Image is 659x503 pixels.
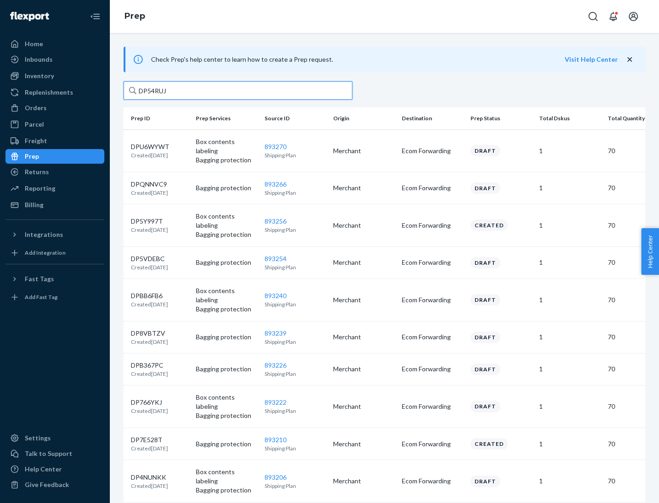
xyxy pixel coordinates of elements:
[539,476,600,486] p: 1
[625,55,634,64] button: close
[265,300,326,308] p: Shipping Plan
[539,258,600,267] p: 1
[131,254,168,263] p: DP5VDEBC
[5,37,104,51] a: Home
[196,486,257,495] p: Bagging protection
[196,467,257,486] p: Box contents labeling
[131,263,168,271] p: Created [DATE]
[196,230,257,239] p: Bagging protection
[25,120,44,129] div: Parcel
[470,145,500,156] div: Draft
[131,482,168,490] p: Created [DATE]
[539,402,600,411] p: 1
[265,482,326,490] p: Shipping Plan
[5,431,104,445] a: Settings
[131,361,168,370] p: DPB367PC
[265,361,286,369] a: 893226
[196,364,257,374] p: Bagging protection
[124,81,352,100] input: Search prep jobs
[584,7,602,26] button: Open Search Box
[5,101,104,115] a: Orders
[5,462,104,476] a: Help Center
[5,477,104,492] button: Give Feedback
[131,370,168,378] p: Created [DATE]
[265,444,326,452] p: Shipping Plan
[402,183,463,193] p: Ecom Forwarding
[470,476,500,487] div: Draft
[196,439,257,449] p: Bagging protection
[539,183,600,193] p: 1
[25,152,39,161] div: Prep
[265,180,286,188] a: 893266
[539,332,600,342] p: 1
[5,117,104,132] a: Parcel
[333,295,394,305] p: Merchant
[196,411,257,420] p: Bagging protection
[196,212,257,230] p: Box contents labeling
[5,198,104,212] a: Billing
[196,393,257,411] p: Box contents labeling
[196,286,257,305] p: Box contents labeling
[25,55,53,64] div: Inbounds
[5,134,104,148] a: Freight
[131,189,168,197] p: Created [DATE]
[25,433,51,443] div: Settings
[5,69,104,83] a: Inventory
[131,151,169,159] p: Created [DATE]
[131,217,168,226] p: DP5Y997T
[5,52,104,67] a: Inbounds
[25,465,62,474] div: Help Center
[5,165,104,179] a: Returns
[25,39,43,48] div: Home
[333,258,394,267] p: Merchant
[265,338,326,346] p: Shipping Plan
[265,263,326,271] p: Shipping Plan
[25,103,47,112] div: Orders
[131,142,169,151] p: DPU6WYWT
[196,137,257,155] p: Box contents labeling
[265,398,286,406] a: 893222
[539,295,600,305] p: 1
[265,370,326,378] p: Shipping Plan
[5,85,104,100] a: Replenishments
[402,295,463,305] p: Ecom Forwarding
[25,449,72,458] div: Talk to Support
[470,257,500,268] div: Draft
[402,402,463,411] p: Ecom Forwarding
[265,473,286,481] a: 893206
[5,246,104,260] a: Add Integration
[470,364,500,375] div: Draft
[402,476,463,486] p: Ecom Forwarding
[333,332,394,342] p: Merchant
[402,332,463,342] p: Ecom Forwarding
[333,402,394,411] p: Merchant
[131,398,168,407] p: DP766YKJ
[86,7,104,26] button: Close Navigation
[402,221,463,230] p: Ecom Forwarding
[470,182,500,194] div: Draft
[5,227,104,242] button: Integrations
[470,332,500,343] div: Draft
[265,143,286,150] a: 893270
[25,136,47,145] div: Freight
[265,189,326,197] p: Shipping Plan
[604,7,622,26] button: Open notifications
[539,439,600,449] p: 1
[25,293,58,301] div: Add Fast Tag
[565,55,618,64] button: Visit Help Center
[25,274,54,284] div: Fast Tags
[624,7,643,26] button: Open account menu
[402,364,463,374] p: Ecom Forwarding
[333,146,394,155] p: Merchant
[192,107,261,129] th: Prep Services
[25,88,73,97] div: Replenishments
[131,444,168,452] p: Created [DATE]
[196,183,257,193] p: Bagging protection
[470,294,500,305] div: Draft
[25,71,54,80] div: Inventory
[470,401,500,412] div: Draft
[10,12,49,21] img: Flexport logo
[641,228,659,275] span: Help Center
[131,226,168,234] p: Created [DATE]
[535,107,604,129] th: Total Dskus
